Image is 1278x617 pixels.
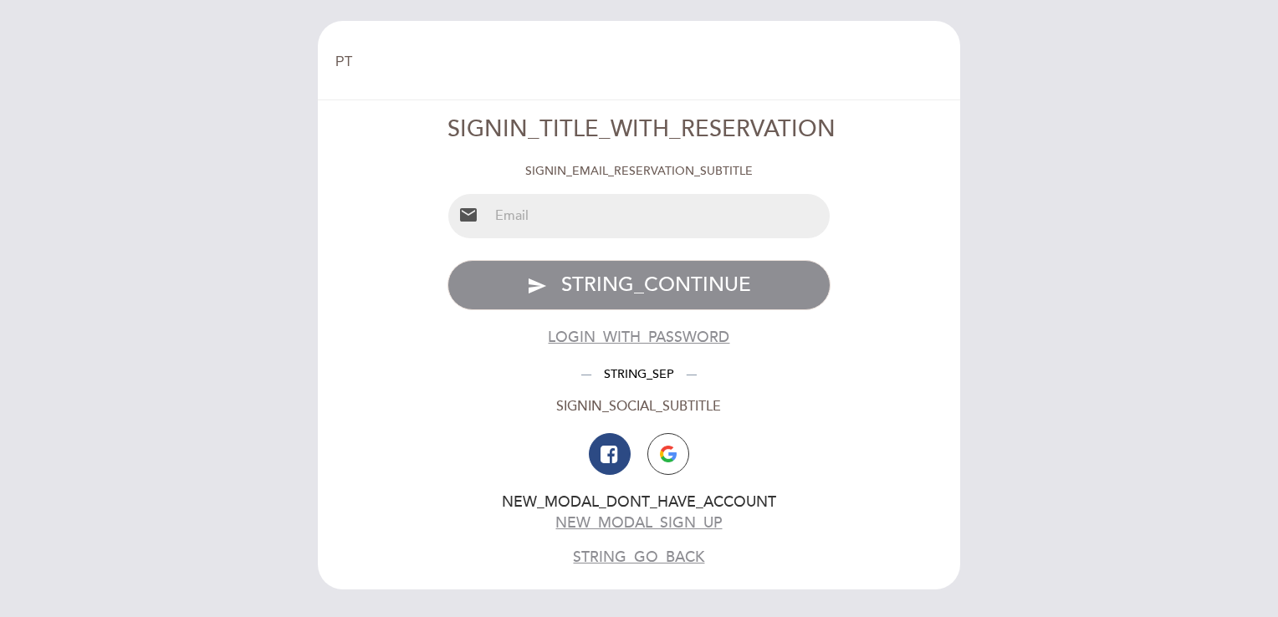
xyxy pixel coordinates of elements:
div: SIGNIN_EMAIL_RESERVATION_SUBTITLE [447,163,831,180]
span: STRING_SEP [591,367,687,381]
i: send [527,276,547,296]
span: STRING_CONTINUE [561,273,751,297]
i: email [458,205,478,225]
button: send STRING_CONTINUE [447,260,831,310]
div: SIGNIN_TITLE_WITH_RESERVATION [447,114,831,146]
img: icon-google.png [660,446,677,462]
div: SIGNIN_SOCIAL_SUBTITLE [447,397,831,416]
button: NEW_MODAL_SIGN_UP [555,512,722,533]
span: NEW_MODAL_DONT_HAVE_ACCOUNT [502,493,776,511]
button: STRING_GO_BACK [573,547,704,568]
button: LOGIN_WITH_PASSWORD [548,327,729,348]
input: Email [488,194,831,238]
